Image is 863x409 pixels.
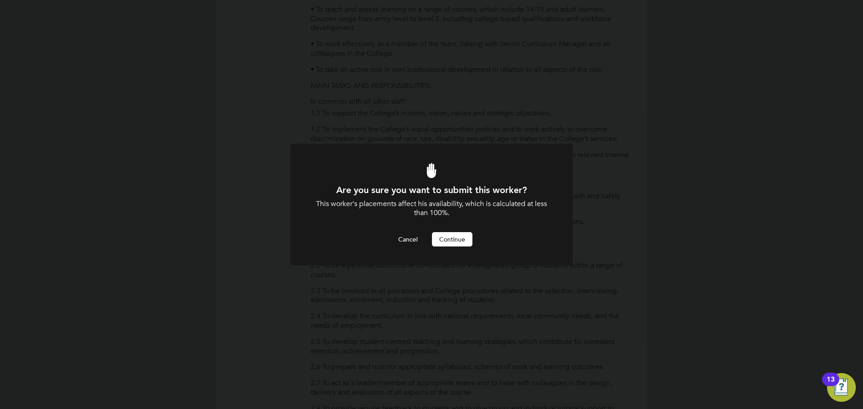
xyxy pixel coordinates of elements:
[315,184,548,196] h1: Are you sure you want to submit this worker?
[827,373,856,402] button: Open Resource Center, 13 new notifications
[827,379,835,391] div: 13
[432,232,472,246] button: Continue
[391,232,425,246] button: Cancel
[315,199,548,218] div: This worker's placements affect his availability, which is calculated at less than 100%.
